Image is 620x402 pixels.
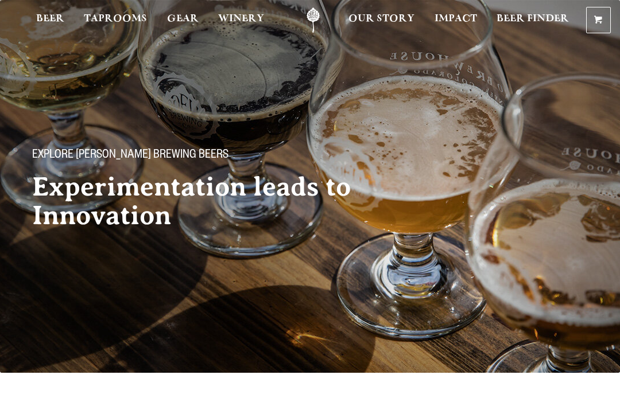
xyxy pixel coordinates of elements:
span: Winery [218,14,264,24]
a: Odell Home [292,7,335,33]
a: Our Story [341,7,422,33]
a: Beer [29,7,72,33]
span: Explore [PERSON_NAME] Brewing Beers [32,149,228,163]
a: Winery [211,7,272,33]
a: Taprooms [76,7,154,33]
span: Beer Finder [497,14,569,24]
h2: Experimentation leads to Innovation [32,173,390,230]
span: Our Story [348,14,414,24]
span: Gear [167,14,199,24]
a: Gear [160,7,206,33]
a: Beer Finder [489,7,576,33]
span: Taprooms [84,14,147,24]
a: Impact [427,7,485,33]
span: Impact [435,14,477,24]
span: Beer [36,14,64,24]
